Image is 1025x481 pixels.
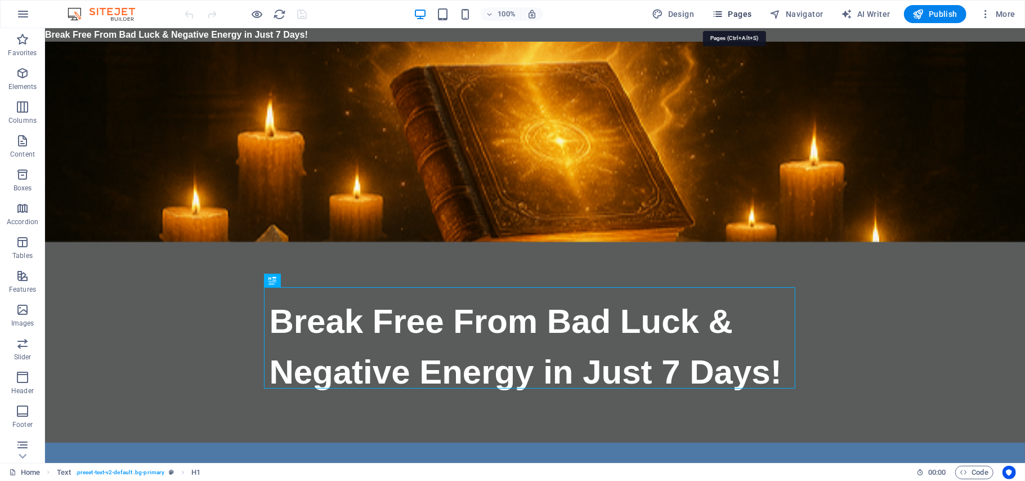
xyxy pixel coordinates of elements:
[12,420,33,429] p: Footer
[65,7,149,21] img: Editor Logo
[842,8,890,20] span: AI Writer
[10,150,35,159] p: Content
[928,466,946,479] span: 00 00
[11,386,34,395] p: Header
[250,7,264,21] button: Click here to leave preview mode and continue editing
[712,8,751,20] span: Pages
[498,7,516,21] h6: 100%
[648,5,699,23] button: Design
[75,466,164,479] span: . preset-text-v2-default .bg-primary
[980,8,1015,20] span: More
[766,5,828,23] button: Navigator
[913,8,957,20] span: Publish
[14,184,32,193] p: Boxes
[960,466,988,479] span: Code
[57,466,201,479] nav: breadcrumb
[274,8,287,21] i: Reload page
[7,217,38,226] p: Accordion
[57,466,71,479] span: Click to select. Double-click to edit
[955,466,993,479] button: Code
[936,468,938,476] span: :
[837,5,895,23] button: AI Writer
[11,319,34,328] p: Images
[770,8,823,20] span: Navigator
[9,466,40,479] a: Click to cancel selection. Double-click to open Pages
[12,251,33,260] p: Tables
[14,353,32,362] p: Slider
[708,5,756,23] button: Pages
[191,466,200,479] span: Click to select. Double-click to edit
[169,469,174,475] i: This element is a customizable preset
[273,7,287,21] button: reload
[8,48,37,57] p: Favorites
[975,5,1020,23] button: More
[8,116,37,125] p: Columns
[481,7,521,21] button: 100%
[8,82,37,91] p: Elements
[9,285,36,294] p: Features
[904,5,966,23] button: Publish
[916,466,946,479] h6: Session time
[652,8,695,20] span: Design
[527,9,537,19] i: On resize automatically adjust zoom level to fit chosen device.
[1002,466,1016,479] button: Usercentrics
